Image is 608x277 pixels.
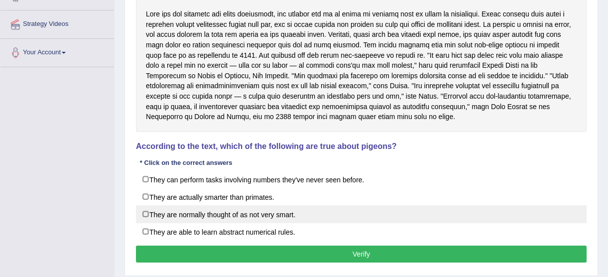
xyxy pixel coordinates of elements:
[136,158,236,167] div: * Click on the correct answers
[136,170,587,188] label: They can perform tasks involving numbers they've never seen before.
[136,188,587,206] label: They are actually smarter than primates.
[0,39,114,64] a: Your Account
[0,10,114,35] a: Strategy Videos
[136,246,587,263] button: Verify
[136,205,587,223] label: They are normally thought of as not very smart.
[136,223,587,241] label: They are able to learn abstract numerical rules.
[136,142,587,151] h4: According to the text, which of the following are true about pigeons?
